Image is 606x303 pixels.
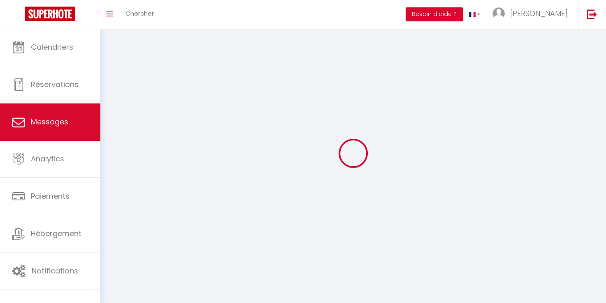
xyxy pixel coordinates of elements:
span: Messages [31,117,68,127]
span: Réservations [31,79,79,90]
span: Paiements [31,191,70,201]
span: Hébergement [31,228,81,239]
button: Besoin d'aide ? [406,7,463,21]
span: Notifications [32,266,78,276]
span: [PERSON_NAME] [510,8,568,18]
img: Super Booking [25,7,75,21]
img: ... [492,7,505,20]
span: Chercher [125,9,154,18]
img: logout [587,9,597,19]
span: Calendriers [31,42,73,52]
span: Analytics [31,154,64,164]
